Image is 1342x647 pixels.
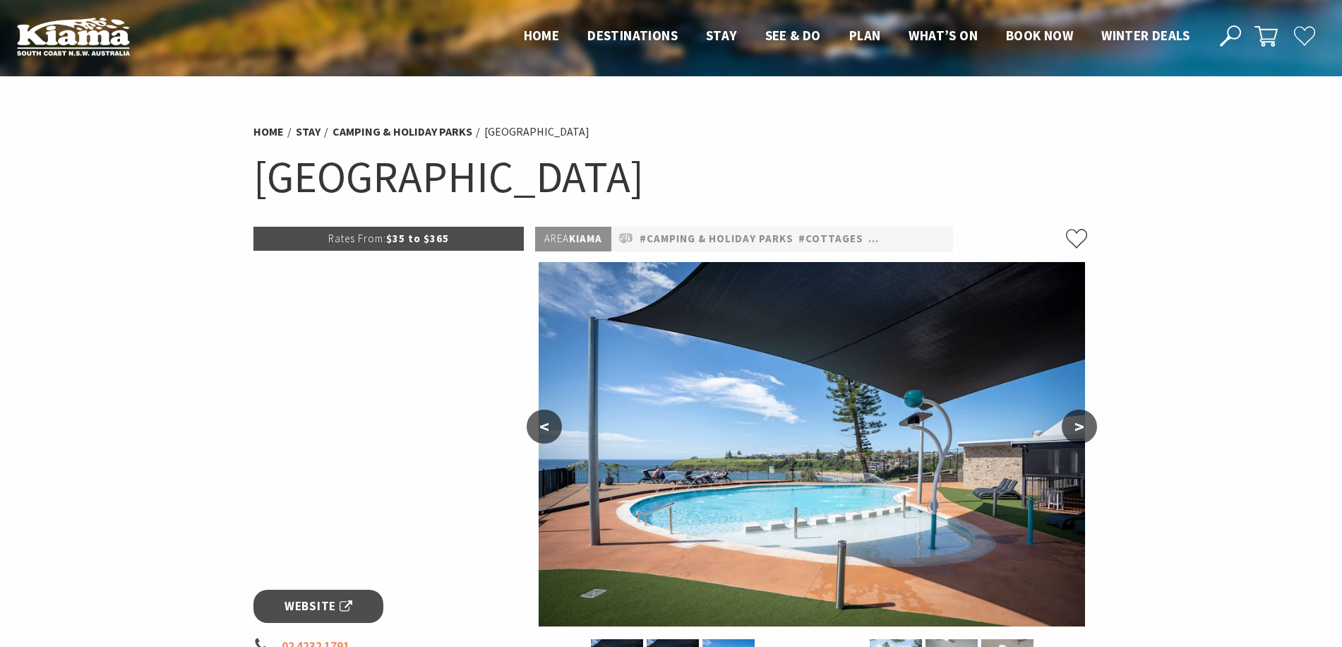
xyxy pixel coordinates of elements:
a: #Camping & Holiday Parks [640,230,793,248]
span: Destinations [587,27,678,44]
img: Cabins at Surf Beach Holiday Park [535,262,1089,627]
span: Stay [706,27,737,44]
span: Rates From: [328,232,386,245]
span: Website [284,597,352,616]
button: > [1062,410,1097,444]
img: Kiama Logo [17,17,130,56]
span: See & Do [765,27,821,44]
a: #Cottages [798,230,863,248]
button: < [527,410,562,444]
span: Home [524,27,560,44]
span: Plan [849,27,881,44]
a: Camping & Holiday Parks [332,124,472,139]
a: Stay [296,124,320,139]
span: Area [544,232,569,245]
span: Winter Deals [1101,27,1190,44]
li: [GEOGRAPHIC_DATA] [484,123,589,141]
h1: [GEOGRAPHIC_DATA] [253,148,1089,206]
span: Book now [1006,27,1073,44]
a: Website [253,590,384,623]
p: Kiama [535,227,611,251]
a: Home [253,124,284,139]
a: #Pet Friendly [868,230,950,248]
nav: Main Menu [510,25,1204,48]
p: $35 to $365 [253,227,525,251]
span: What’s On [909,27,978,44]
